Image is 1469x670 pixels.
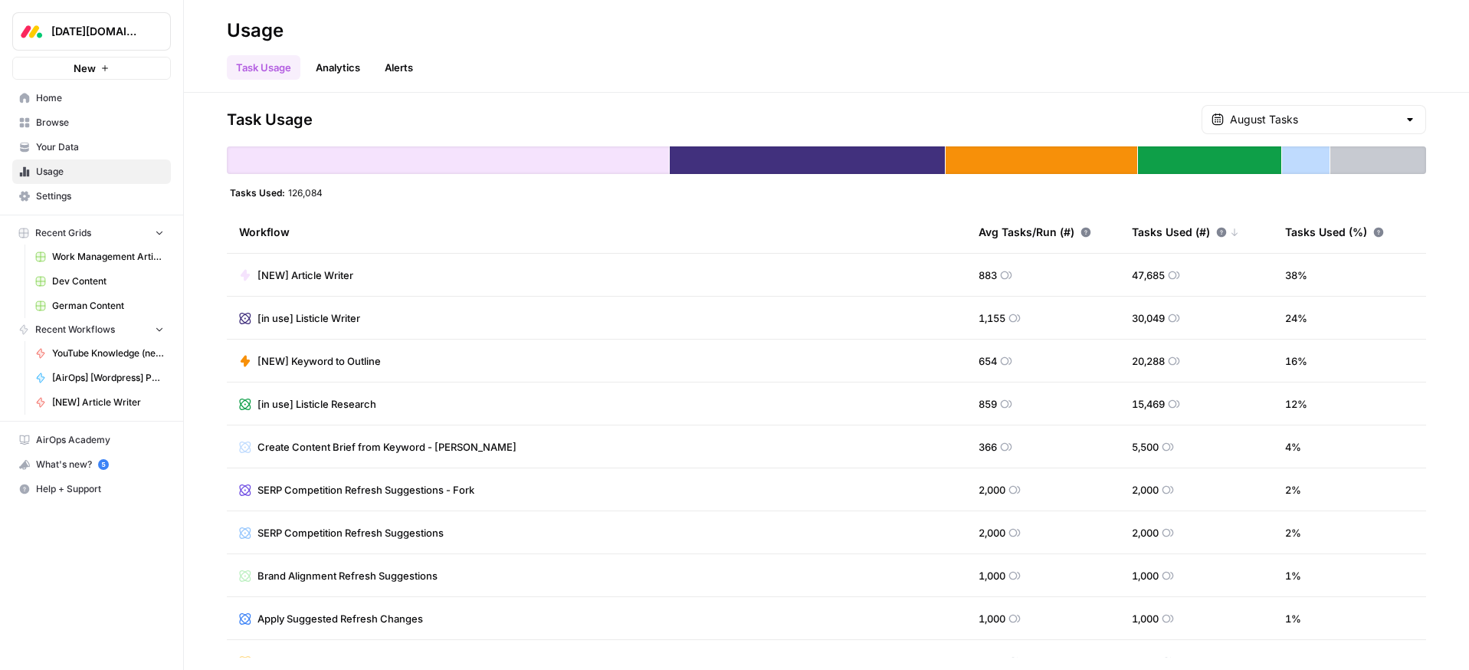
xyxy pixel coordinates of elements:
a: Task Usage [227,55,300,80]
div: What's new? [13,453,170,476]
span: 1 % [1285,654,1301,669]
a: Home [12,86,171,110]
span: 1 % [1285,568,1301,583]
a: [AirOps] [Wordpress] Publish Cornerstone Post [28,366,171,390]
a: Analytics [307,55,369,80]
span: [in use] Listicle Writer [257,310,360,326]
a: Work Management Article Grid [28,245,171,269]
span: 1,000 [1132,611,1159,626]
span: [DATE][DOMAIN_NAME] [51,24,144,39]
span: Recent Grids [35,226,91,240]
a: Browse [12,110,171,135]
span: [NEW] Article Writer [257,268,353,283]
span: SERP Competition Refresh Suggestions - Fork [257,482,474,498]
span: 2,000 [1132,482,1159,498]
span: 1,000 [1132,654,1159,669]
span: Home [36,91,164,105]
span: SERP Competition Refresh Suggestions [257,525,444,540]
span: 2 % [1285,482,1301,498]
a: SERP Competition Refresh Suggestions - Fork [239,482,474,498]
span: [NEW] Article Writer [52,396,164,409]
button: New [12,57,171,80]
span: 4 % [1285,439,1301,455]
span: Create Content Brief from Keyword - [PERSON_NAME] [257,439,516,455]
span: Your Data [36,140,164,154]
span: 47,685 [1132,268,1165,283]
a: [NEW] Article Writer [239,268,353,283]
text: 5 [101,461,105,468]
span: Browse [36,116,164,130]
span: 20,288 [1132,353,1165,369]
span: Help + Support [36,482,164,496]
span: [in use] Listicle Research [257,396,376,412]
span: AirOps Academy [36,433,164,447]
span: 15,469 [1132,396,1165,412]
a: Alerts [375,55,422,80]
a: Usage [12,159,171,184]
span: Tasks Used: [230,186,285,199]
img: Monday.com Logo [18,18,45,45]
a: YouTube Knowledge (new) [28,341,171,366]
a: AirOps Academy [12,428,171,452]
span: 12 % [1285,396,1307,412]
span: 366 [979,439,997,455]
span: AEO Visibility Refresh Suggestions [257,654,420,669]
span: 883 [979,268,997,283]
span: Recent Workflows [35,323,115,337]
span: 30,049 [1132,310,1165,326]
a: [in use] Listicle Research [239,396,376,412]
span: 16 % [1285,353,1307,369]
button: Recent Workflows [12,318,171,341]
a: Dev Content [28,269,171,294]
span: [NEW] Keyword to Outline [257,353,381,369]
span: Usage [36,165,164,179]
button: What's new? 5 [12,452,171,477]
div: Tasks Used (%) [1285,211,1384,253]
span: Apply Suggested Refresh Changes [257,611,423,626]
span: 126,084 [288,186,323,199]
span: 1,000 [1132,568,1159,583]
span: 2,000 [979,525,1005,540]
span: 24 % [1285,310,1307,326]
span: Brand Alignment Refresh Suggestions [257,568,438,583]
div: Tasks Used (#) [1132,211,1239,253]
span: 1 % [1285,611,1301,626]
div: Usage [227,18,284,43]
span: 859 [979,396,997,412]
div: Avg Tasks/Run (#) [979,211,1091,253]
input: August Tasks [1230,112,1398,127]
span: YouTube Knowledge (new) [52,346,164,360]
span: 2 % [1285,525,1301,540]
span: 2,000 [979,482,1005,498]
span: New [74,61,96,76]
button: Recent Grids [12,222,171,245]
span: 1,000 [979,654,1005,669]
span: Dev Content [52,274,164,288]
span: 2,000 [1132,525,1159,540]
span: German Content [52,299,164,313]
span: Settings [36,189,164,203]
span: 38 % [1285,268,1307,283]
span: 654 [979,353,997,369]
div: Workflow [239,211,954,253]
a: 5 [98,459,109,470]
span: 1,000 [979,568,1005,583]
span: Task Usage [227,109,313,130]
a: German Content [28,294,171,318]
a: [NEW] Keyword to Outline [239,353,381,369]
span: Work Management Article Grid [52,250,164,264]
a: Settings [12,184,171,209]
span: 1,000 [979,611,1005,626]
button: Help + Support [12,477,171,501]
span: 1,155 [979,310,1005,326]
a: Your Data [12,135,171,159]
button: Workspace: Monday.com [12,12,171,51]
span: 5,500 [1132,439,1159,455]
span: [AirOps] [Wordpress] Publish Cornerstone Post [52,371,164,385]
a: Create Content Brief from Keyword - [PERSON_NAME] [239,439,516,455]
a: [in use] Listicle Writer [239,310,360,326]
a: [NEW] Article Writer [28,390,171,415]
